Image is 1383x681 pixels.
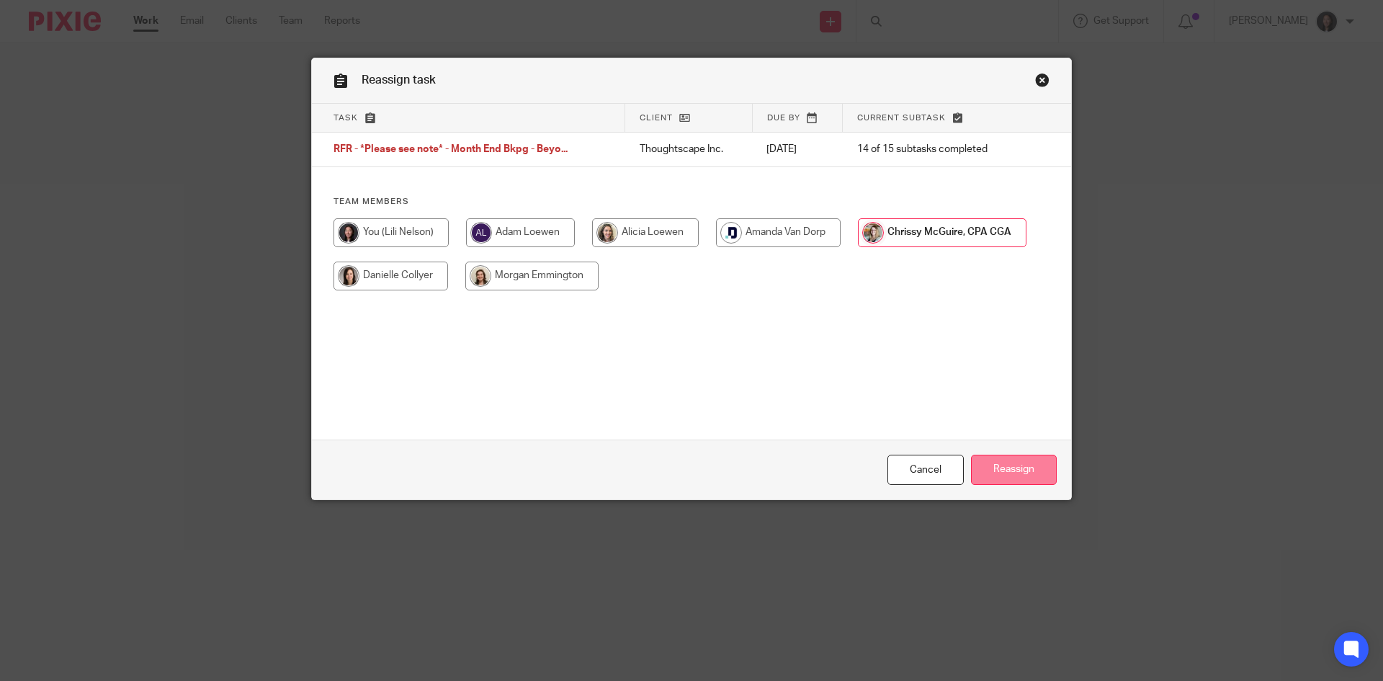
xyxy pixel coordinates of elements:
[887,455,964,486] a: Close this dialog window
[334,196,1049,208] h4: Team members
[640,114,673,122] span: Client
[640,142,738,156] p: Thoughtscape Inc.
[843,133,1023,167] td: 14 of 15 subtasks completed
[767,114,800,122] span: Due by
[766,142,828,156] p: [DATE]
[1035,73,1049,92] a: Close this dialog window
[857,114,946,122] span: Current subtask
[971,455,1057,486] input: Reassign
[334,145,568,155] span: RFR - *Please see note* - Month End Bkpg - Beyo...
[362,74,436,86] span: Reassign task
[334,114,358,122] span: Task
